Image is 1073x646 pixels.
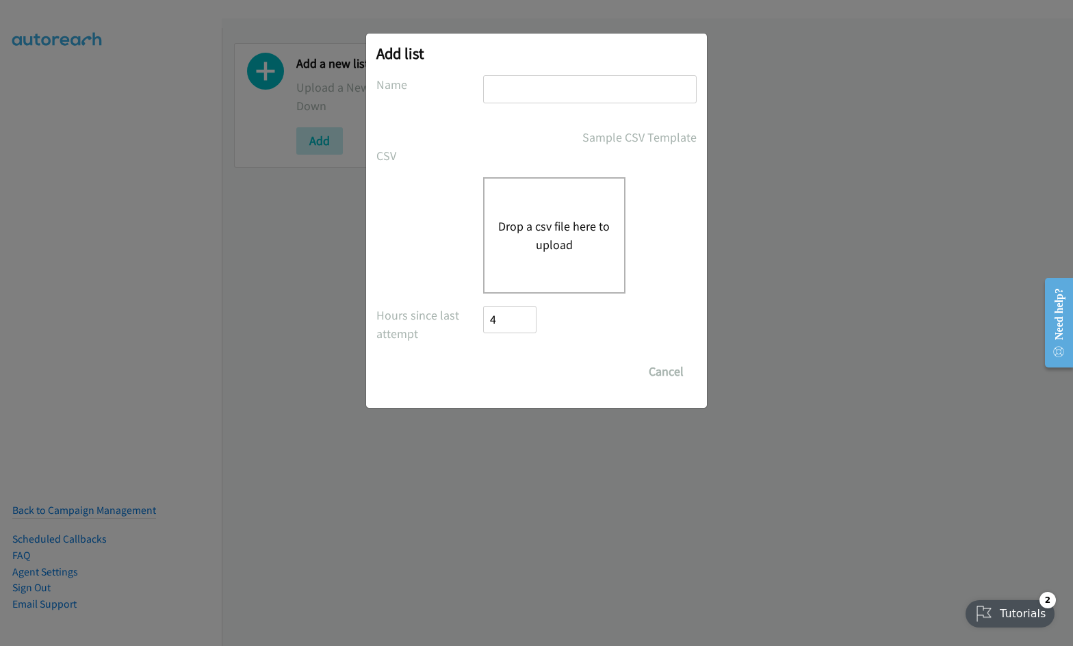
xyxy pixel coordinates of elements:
a: Sample CSV Template [582,128,697,146]
iframe: Resource Center [1033,268,1073,377]
label: Hours since last attempt [376,306,483,343]
button: Drop a csv file here to upload [498,217,610,254]
label: Name [376,75,483,94]
button: Cancel [636,358,697,385]
h2: Add list [376,44,697,63]
iframe: Checklist [957,586,1063,636]
label: CSV [376,146,483,165]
